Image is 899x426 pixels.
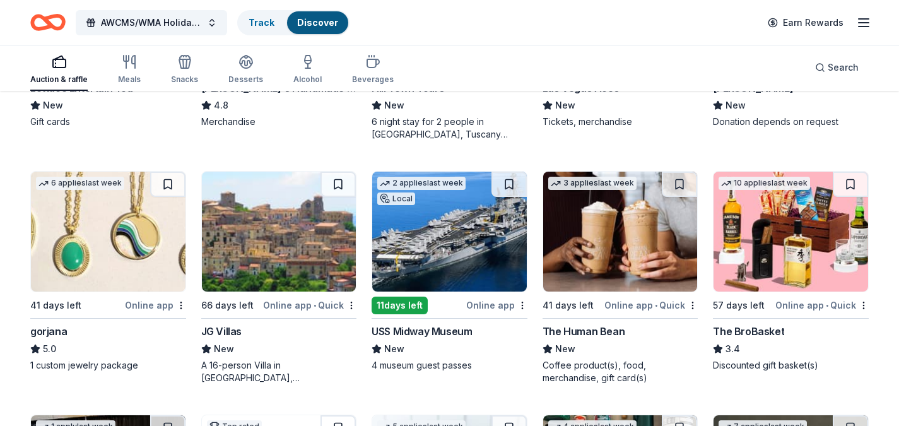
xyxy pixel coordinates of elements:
[352,49,394,91] button: Beverages
[30,359,186,372] div: 1 custom jewelry package
[377,192,415,205] div: Local
[249,17,274,28] a: Track
[201,115,357,128] div: Merchandise
[826,300,828,311] span: •
[372,115,527,141] div: 6 night stay for 2 people in [GEOGRAPHIC_DATA], Tuscany (charity rate is $1380; retails at $2200;...
[201,298,254,313] div: 66 days left
[214,341,234,357] span: New
[466,297,527,313] div: Online app
[543,324,625,339] div: The Human Bean
[201,171,357,384] a: Image for JG Villas66 days leftOnline app•QuickJG VillasNewA 16-person Villa in [GEOGRAPHIC_DATA]...
[384,341,404,357] span: New
[713,115,869,128] div: Donation depends on request
[372,297,428,314] div: 11 days left
[555,98,575,113] span: New
[352,74,394,85] div: Beverages
[372,324,472,339] div: USS Midway Museum
[263,297,356,313] div: Online app Quick
[201,359,357,384] div: A 16-person Villa in [GEOGRAPHIC_DATA], [GEOGRAPHIC_DATA], [GEOGRAPHIC_DATA] for 7days/6nights (R...
[228,49,263,91] button: Desserts
[118,49,141,91] button: Meals
[543,171,698,384] a: Image for The Human Bean3 applieslast week41 days leftOnline app•QuickThe Human BeanNewCoffee pro...
[43,341,56,357] span: 5.0
[713,359,869,372] div: Discounted gift basket(s)
[30,171,186,372] a: Image for gorjana6 applieslast week41 days leftOnline appgorjana5.01 custom jewelry package
[713,324,784,339] div: The BroBasket
[543,172,698,292] img: Image for The Human Bean
[36,177,124,190] div: 6 applies last week
[543,359,698,384] div: Coffee product(s), food, merchandise, gift card(s)
[201,324,242,339] div: JG Villas
[30,8,66,37] a: Home
[372,171,527,372] a: Image for USS Midway Museum2 applieslast weekLocal11days leftOnline appUSS Midway MuseumNew4 muse...
[228,74,263,85] div: Desserts
[171,74,198,85] div: Snacks
[125,297,186,313] div: Online app
[237,10,350,35] button: TrackDiscover
[775,297,869,313] div: Online app Quick
[314,300,316,311] span: •
[30,115,186,128] div: Gift cards
[828,60,859,75] span: Search
[555,341,575,357] span: New
[214,98,228,113] span: 4.8
[543,115,698,128] div: Tickets, merchandise
[293,49,322,91] button: Alcohol
[30,324,67,339] div: gorjana
[297,17,338,28] a: Discover
[726,341,740,357] span: 3.4
[543,298,594,313] div: 41 days left
[30,74,88,85] div: Auction & raffle
[713,298,765,313] div: 57 days left
[760,11,851,34] a: Earn Rewards
[31,172,185,292] img: Image for gorjana
[805,55,869,80] button: Search
[76,10,227,35] button: AWCMS/WMA Holiday Luncheon
[714,172,868,292] img: Image for The BroBasket
[719,177,810,190] div: 10 applies last week
[548,177,637,190] div: 3 applies last week
[384,98,404,113] span: New
[118,74,141,85] div: Meals
[604,297,698,313] div: Online app Quick
[101,15,202,30] span: AWCMS/WMA Holiday Luncheon
[372,172,527,292] img: Image for USS Midway Museum
[726,98,746,113] span: New
[377,177,466,190] div: 2 applies last week
[171,49,198,91] button: Snacks
[30,49,88,91] button: Auction & raffle
[43,98,63,113] span: New
[202,172,356,292] img: Image for JG Villas
[30,298,81,313] div: 41 days left
[293,74,322,85] div: Alcohol
[713,171,869,372] a: Image for The BroBasket10 applieslast week57 days leftOnline app•QuickThe BroBasket3.4Discounted ...
[372,359,527,372] div: 4 museum guest passes
[655,300,657,311] span: •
